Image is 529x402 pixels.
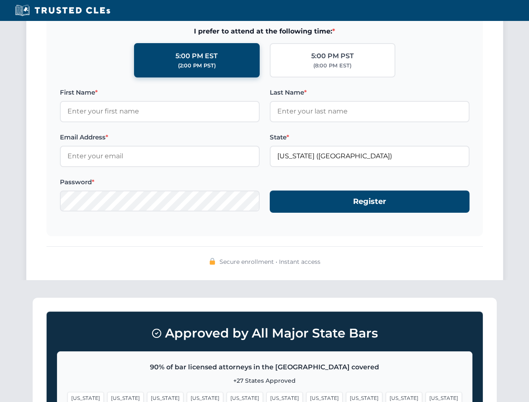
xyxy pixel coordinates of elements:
[57,322,472,345] h3: Approved by All Major State Bars
[60,101,260,122] input: Enter your first name
[311,51,354,62] div: 5:00 PM PST
[178,62,216,70] div: (2:00 PM PST)
[175,51,218,62] div: 5:00 PM EST
[60,88,260,98] label: First Name
[60,132,260,142] label: Email Address
[60,26,470,37] span: I prefer to attend at the following time:
[313,62,351,70] div: (8:00 PM EST)
[67,376,462,385] p: +27 States Approved
[270,88,470,98] label: Last Name
[209,258,216,265] img: 🔒
[270,191,470,213] button: Register
[13,4,113,17] img: Trusted CLEs
[219,257,320,266] span: Secure enrollment • Instant access
[60,177,260,187] label: Password
[270,146,470,167] input: Florida (FL)
[270,101,470,122] input: Enter your last name
[60,146,260,167] input: Enter your email
[67,362,462,373] p: 90% of bar licensed attorneys in the [GEOGRAPHIC_DATA] covered
[270,132,470,142] label: State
